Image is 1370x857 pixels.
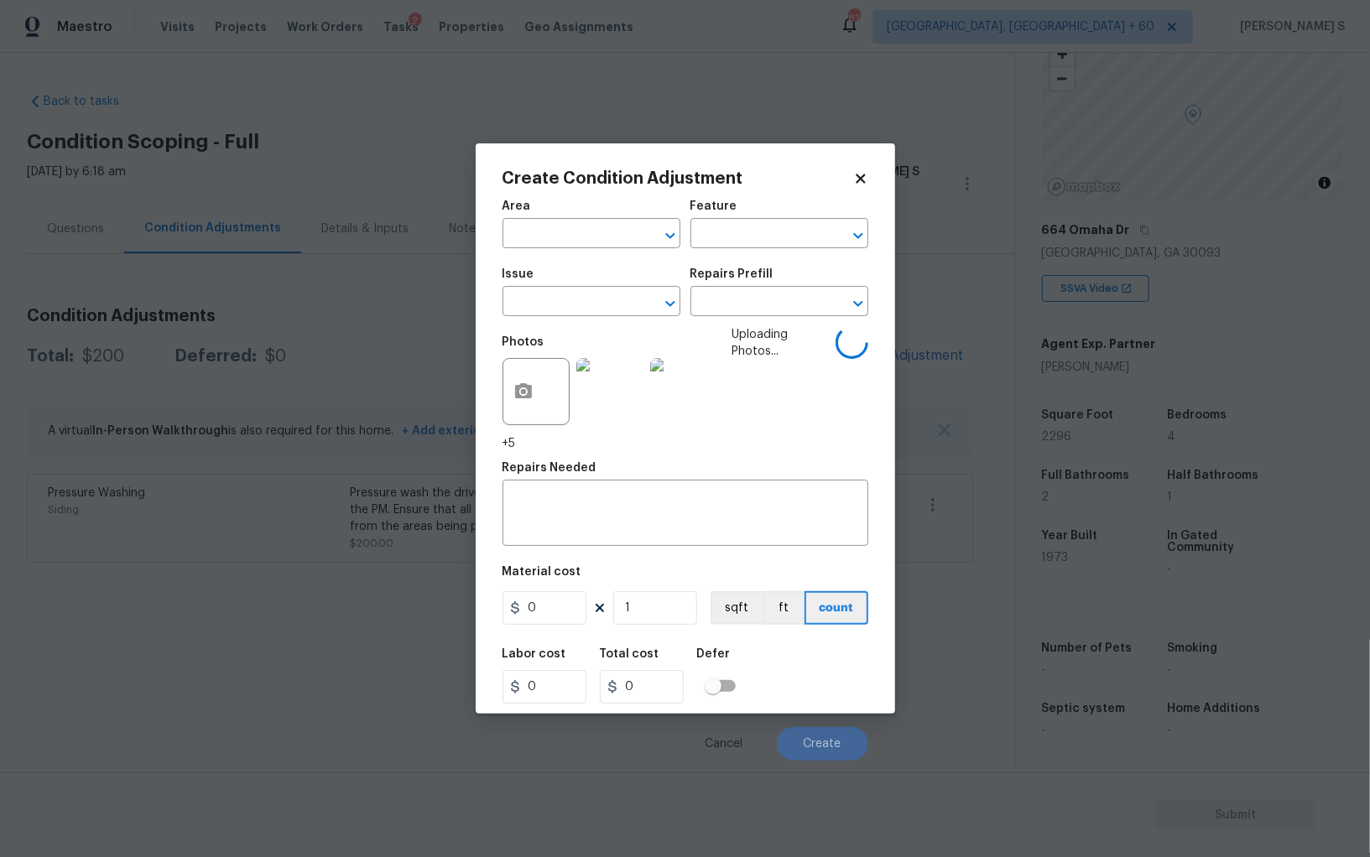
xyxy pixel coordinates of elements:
h5: Material cost [503,566,581,578]
span: Cancel [706,738,743,751]
h5: Labor cost [503,648,566,660]
button: ft [763,591,805,625]
button: Create [777,727,868,761]
h5: Defer [697,648,731,660]
button: Open [659,224,682,247]
h5: Repairs Prefill [690,268,774,280]
h5: Area [503,200,531,212]
button: count [805,591,868,625]
button: Cancel [679,727,770,761]
button: sqft [711,591,763,625]
h5: Issue [503,268,534,280]
button: Open [846,224,870,247]
h5: Total cost [600,648,659,660]
span: Create [804,738,841,751]
h2: Create Condition Adjustment [503,170,853,187]
h5: Feature [690,200,737,212]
